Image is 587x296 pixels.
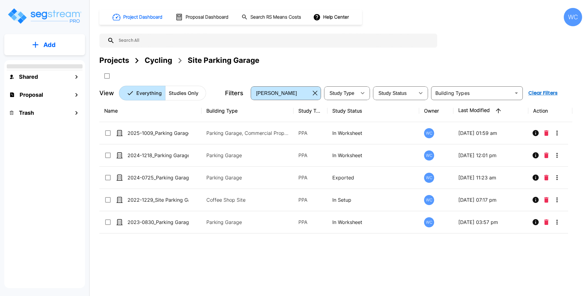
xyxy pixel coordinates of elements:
p: Everything [136,89,162,97]
div: WC [424,217,434,227]
p: Add [43,40,56,49]
p: Studies Only [169,89,198,97]
th: Last Modified [453,100,528,122]
div: WC [424,195,434,205]
p: In Setup [332,196,415,204]
button: Clear Filters [526,87,560,99]
p: PPA [298,129,323,137]
button: More-Options [551,194,563,206]
button: Info [530,171,542,184]
p: [DATE] 11:23 am [458,174,523,181]
button: Help Center [312,11,351,23]
p: In Worksheet [332,218,415,226]
th: Name [99,100,201,122]
p: [DATE] 07:17 pm [458,196,523,204]
div: Select [325,85,356,102]
div: Select [374,85,415,102]
div: WC [424,128,434,138]
th: Study Status [327,100,419,122]
p: 2023-0830_Parking Garage Cycling [127,218,189,226]
p: Coffee Shop Site [206,196,289,204]
p: 2022-1229_Site Parking Garage Cycling [127,196,189,204]
h1: Project Dashboard [123,14,162,21]
button: Delete [542,127,551,139]
div: WC [564,8,582,26]
th: Building Type [201,100,293,122]
p: View [99,88,114,98]
button: Delete [542,216,551,228]
button: Delete [542,171,551,184]
div: Cycling [145,55,172,66]
button: Add [4,36,85,54]
p: Parking Garage, Commercial Property Site [206,129,289,137]
h1: Proposal Dashboard [186,14,228,21]
button: Info [530,149,542,161]
p: Parking Garage [206,152,289,159]
div: WC [424,173,434,183]
p: Parking Garage [206,174,289,181]
th: Action [528,100,573,122]
span: Study Status [378,91,407,96]
p: 2024-0725_Parking Garage [127,174,189,181]
button: SelectAll [101,70,113,82]
p: Parking Garage [206,218,289,226]
button: Project Dashboard [110,10,166,24]
img: Logo [7,7,82,25]
button: Delete [542,194,551,206]
h1: Shared [19,73,38,81]
input: Building Types [433,89,511,97]
button: Proposal Dashboard [173,11,232,23]
button: More-Options [551,171,563,184]
button: Info [530,127,542,139]
th: Study Type [293,100,327,122]
div: Select [252,85,310,102]
p: Exported [332,174,415,181]
p: In Worksheet [332,129,415,137]
button: Info [530,194,542,206]
button: More-Options [551,149,563,161]
button: More-Options [551,216,563,228]
h1: Search RS Means Costs [250,14,301,21]
p: [DATE] 12:01 pm [458,152,523,159]
div: Platform [119,86,206,100]
p: 2025-1009_Parking Garage Cycling [127,129,189,137]
h1: Trash [19,109,34,117]
div: Site Parking Garage [188,55,259,66]
button: More-Options [551,127,563,139]
input: Search All [115,34,434,48]
button: Open [512,89,521,97]
p: In Worksheet [332,152,415,159]
button: Studies Only [165,86,206,100]
span: Study Type [330,91,354,96]
div: WC [424,150,434,161]
p: PPA [298,174,323,181]
button: Delete [542,149,551,161]
h1: Proposal [20,91,43,99]
p: [DATE] 01:59 am [458,129,523,137]
p: Filters [225,88,243,98]
p: PPA [298,152,323,159]
button: Everything [119,86,165,100]
p: PPA [298,218,323,226]
th: Owner [419,100,453,122]
div: Projects [99,55,129,66]
p: [DATE] 03:57 pm [458,218,523,226]
button: Info [530,216,542,228]
button: Search RS Means Costs [239,11,305,23]
p: 2024-1218_Parking Garage Cycling [127,152,189,159]
p: PPA [298,196,323,204]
